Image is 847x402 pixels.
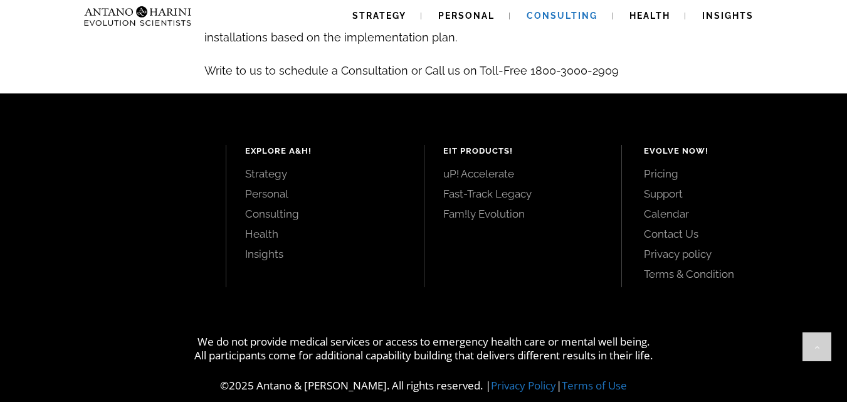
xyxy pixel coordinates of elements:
[644,207,819,221] a: Calendar
[644,267,819,281] a: Terms & Condition
[443,145,602,157] h4: EIT Products!
[443,187,602,201] a: Fast-Track Legacy
[644,247,819,261] a: Privacy policy
[245,167,404,181] a: Strategy
[443,207,602,221] a: Fam!ly Evolution
[644,187,819,201] a: Support
[245,187,404,201] a: Personal
[644,227,819,241] a: Contact Us
[644,145,819,157] h4: Evolve Now!
[352,11,406,21] span: Strategy
[629,11,670,21] span: Health
[644,167,819,181] a: Pricing
[702,11,754,21] span: Insights
[245,227,404,241] a: Health
[245,145,404,157] h4: Explore A&H!
[491,378,556,393] a: Privacy Policy
[245,207,404,221] a: Consulting
[204,64,619,77] span: Write to us to schedule a Consultation or Call us on Toll-Free 1800-3000-2909
[245,247,404,261] a: Insights
[438,11,495,21] span: Personal
[527,11,597,21] span: Consulting
[562,378,627,393] a: Terms of Use
[443,167,602,181] a: uP! Accelerate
